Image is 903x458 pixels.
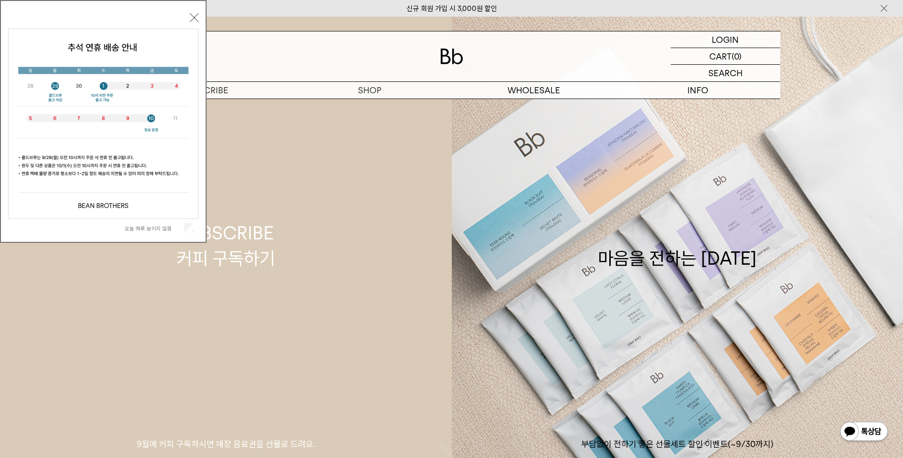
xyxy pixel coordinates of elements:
div: SUBSCRIBE 커피 구독하기 [177,220,275,271]
label: 오늘 하루 보이지 않음 [125,225,182,232]
p: (0) [732,48,742,64]
img: 카카오톡 채널 1:1 채팅 버튼 [839,421,889,444]
p: SEARCH [708,65,743,81]
p: INFO [616,82,780,99]
a: SHOP [288,82,452,99]
a: LOGIN [671,31,780,48]
p: LOGIN [712,31,739,48]
img: 5e4d662c6b1424087153c0055ceb1a13_140731.jpg [9,29,198,219]
button: 닫기 [190,13,198,22]
img: 로고 [440,49,463,64]
div: 마음을 전하는 [DATE] [598,220,757,271]
p: CART [709,48,732,64]
a: CART (0) [671,48,780,65]
p: WHOLESALE [452,82,616,99]
a: 신규 회원 가입 시 3,000원 할인 [407,4,497,13]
